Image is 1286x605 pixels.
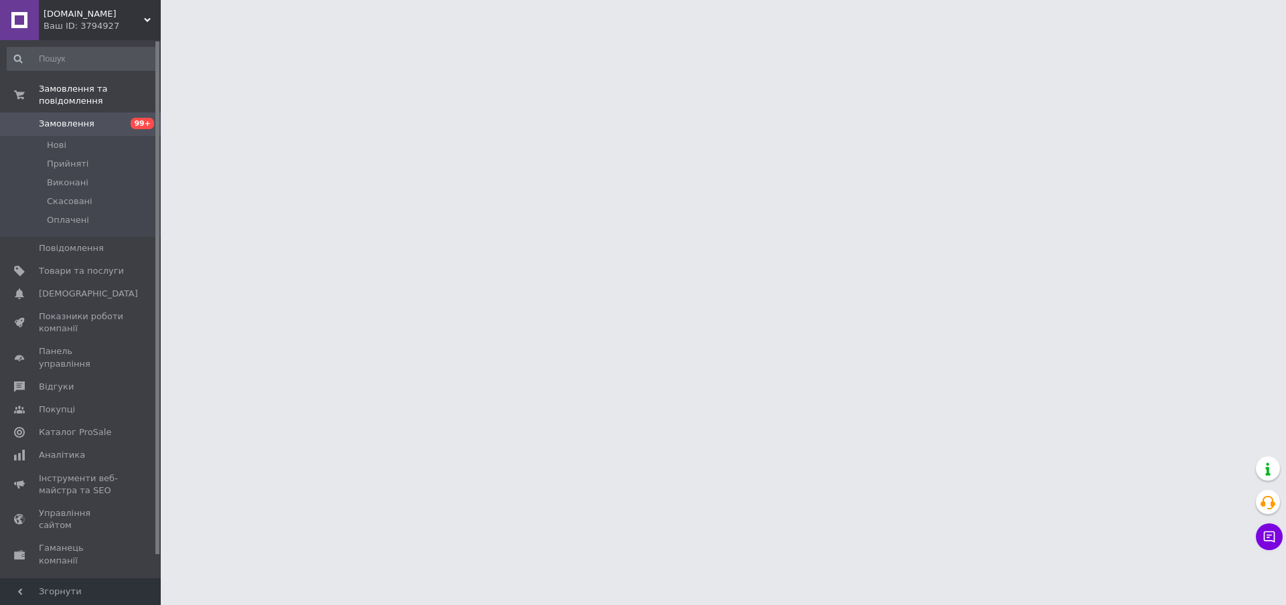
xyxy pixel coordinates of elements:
span: Управління сайтом [39,507,124,531]
span: Замовлення та повідомлення [39,83,161,107]
span: Нові [47,139,66,151]
span: Каталог ProSale [39,426,111,438]
span: Аналітика [39,449,85,461]
span: 99+ [131,118,154,129]
span: Прийняті [47,158,88,170]
button: Чат з покупцем [1256,523,1283,550]
span: Маркет [39,578,73,590]
span: Покупці [39,404,75,416]
span: Замовлення [39,118,94,130]
span: Показники роботи компанії [39,311,124,335]
span: Скасовані [47,195,92,207]
span: Інструменти веб-майстра та SEO [39,472,124,497]
input: Пошук [7,47,158,71]
span: [DEMOGRAPHIC_DATA] [39,288,138,300]
span: Панель управління [39,345,124,369]
span: Відгуки [39,381,74,393]
div: Ваш ID: 3794927 [44,20,161,32]
span: Виконані [47,177,88,189]
span: Krovati.com.ua [44,8,144,20]
span: Гаманець компанії [39,542,124,566]
span: Оплачені [47,214,89,226]
span: Товари та послуги [39,265,124,277]
span: Повідомлення [39,242,104,254]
